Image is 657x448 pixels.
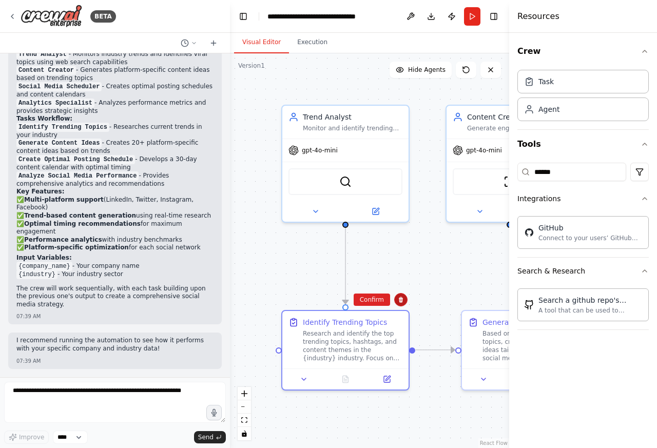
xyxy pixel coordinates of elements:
[16,285,214,309] p: The crew will work sequentially, with each task building upon the previous one's output to create...
[466,146,502,154] span: gpt-4o-mini
[90,10,116,23] div: BETA
[16,139,102,148] code: Generate Content Ideas
[517,130,649,159] button: Tools
[234,32,289,53] button: Visual Editor
[504,373,547,385] button: No output available
[16,82,102,91] code: Social Media Scheduler
[238,400,251,414] button: zoom out
[416,345,455,355] g: Edge from 1874a35a-0f73-4158-952d-7908e8a97c6c to e5857f65-a036-40b1-95c0-37ce38343642
[281,105,410,223] div: Trend AnalystMonitor and identify trending topics, hashtags, and content themes in the {industry}...
[517,159,649,338] div: Tools
[281,310,410,391] div: Identify Trending TopicsResearch and identify the top trending topics, hashtags, and content them...
[302,146,338,154] span: gpt-4o-mini
[24,212,136,219] strong: Trend-based content generation
[340,227,351,304] g: Edge from 3de7e108-e04b-4aa1-8331-9a70609f6daa to 1874a35a-0f73-4158-952d-7908e8a97c6c
[205,37,222,49] button: Start a new chat
[238,387,251,440] div: React Flow controls
[303,329,402,362] div: Research and identify the top trending topics, hashtags, and content themes in the {industry} ind...
[19,433,44,441] span: Improve
[517,258,649,284] button: Search & Research
[16,50,69,59] code: Trend Analyst
[538,306,642,315] div: A tool that can be used to semantic search a query from a github repo's content. This is not the ...
[517,185,649,212] button: Integrations
[482,329,582,362] div: Based on the identified trending topics, create engaging content ideas tailored for different soc...
[517,10,559,23] h4: Resources
[16,99,94,108] code: Analytics Specialist
[324,373,368,385] button: No output available
[354,294,390,306] button: Confirm
[517,284,649,329] div: Search & Research
[461,310,589,391] div: Generate Content IdeasBased on the identified trending topics, create engaging content ideas tail...
[517,37,649,66] button: Crew
[194,431,226,443] button: Send
[538,223,642,233] div: GitHub
[16,99,214,115] li: - Analyzes performance metrics and provides strategic insights
[303,317,387,327] div: Identify Trending Topics
[16,337,214,353] p: I recommend running the automation to see how it performs with your specific company and industry...
[339,176,352,188] img: SerperDevTool
[524,227,534,238] img: GitHub
[267,11,383,22] nav: breadcrumb
[303,124,402,132] div: Monitor and identify trending topics, hashtags, and content themes in the {industry} industry to ...
[177,37,201,49] button: Switch to previous chat
[517,266,585,276] div: Search & Research
[16,66,76,75] code: Content Creator
[482,317,568,327] div: Generate Content Ideas
[369,373,404,385] button: Open in side panel
[16,188,64,195] strong: Key Features:
[16,254,72,261] strong: Input Variables:
[16,270,214,279] li: - Your industry sector
[16,172,214,188] li: - Provides comprehensive analytics and recommendations
[16,123,214,140] li: - Researches current trends in your industry
[16,313,214,320] div: 07:39 AM
[16,83,214,99] li: - Creates optimal posting schedules and content calendars
[517,193,561,204] div: Integrations
[238,62,265,70] div: Version 1
[24,220,141,227] strong: Optimal timing recommendations
[504,176,516,188] img: ScrapeWebsiteTool
[524,300,534,310] img: GithubSearchTool
[24,244,129,251] strong: Platform-specific optimization
[16,155,135,164] code: Create Optimal Posting Schedule
[16,155,214,172] li: - Develops a 30-day content calendar with optimal timing
[16,50,214,67] li: - Monitors industry trends and identifies viral topics using web search capabilities
[238,427,251,440] button: toggle interactivity
[238,387,251,400] button: zoom in
[16,66,214,83] li: - Generates platform-specific content ideas based on trending topics
[198,433,214,441] span: Send
[236,9,250,24] button: Hide left sidebar
[21,5,82,28] img: Logo
[24,196,104,203] strong: Multi-platform support
[346,205,404,218] button: Open in side panel
[538,295,642,305] div: Search a github repo's content
[408,66,446,74] span: Hide Agents
[538,104,559,114] div: Agent
[16,123,109,132] code: Identify Trending Topics
[16,357,214,365] div: 07:39 AM
[16,139,214,155] li: - Creates 20+ platform-specific content ideas based on trends
[16,262,214,270] li: - Your company name
[303,112,402,122] div: Trend Analyst
[24,236,102,243] strong: Performance analytics
[538,76,554,87] div: Task
[487,9,501,24] button: Hide right sidebar
[390,62,452,78] button: Hide Agents
[16,115,72,122] strong: Tasks Workflow:
[446,105,574,223] div: Content CreatorGenerate engaging, platform-specific social media content including posts, caption...
[538,234,642,242] div: Connect to your users’ GitHub accounts
[238,414,251,427] button: fit view
[517,212,649,257] div: Integrations
[517,66,649,129] div: Crew
[16,196,214,252] p: ✅ (LinkedIn, Twitter, Instagram, Facebook) ✅ using real-time research ✅ for maximum engagement ✅ ...
[505,227,530,304] g: Edge from 5e393240-73fb-4e1b-8c4d-1cf42154e8b6 to e5857f65-a036-40b1-95c0-37ce38343642
[394,293,408,306] button: Delete node
[16,270,57,279] code: {industry}
[206,405,222,420] button: Click to speak your automation idea
[480,440,508,446] a: React Flow attribution
[4,431,49,444] button: Improve
[16,262,72,271] code: {company_name}
[16,171,139,181] code: Analyze Social Media Performance
[467,124,567,132] div: Generate engaging, platform-specific social media content including posts, captions, and visual c...
[467,112,567,122] div: Content Creator
[289,32,336,53] button: Execution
